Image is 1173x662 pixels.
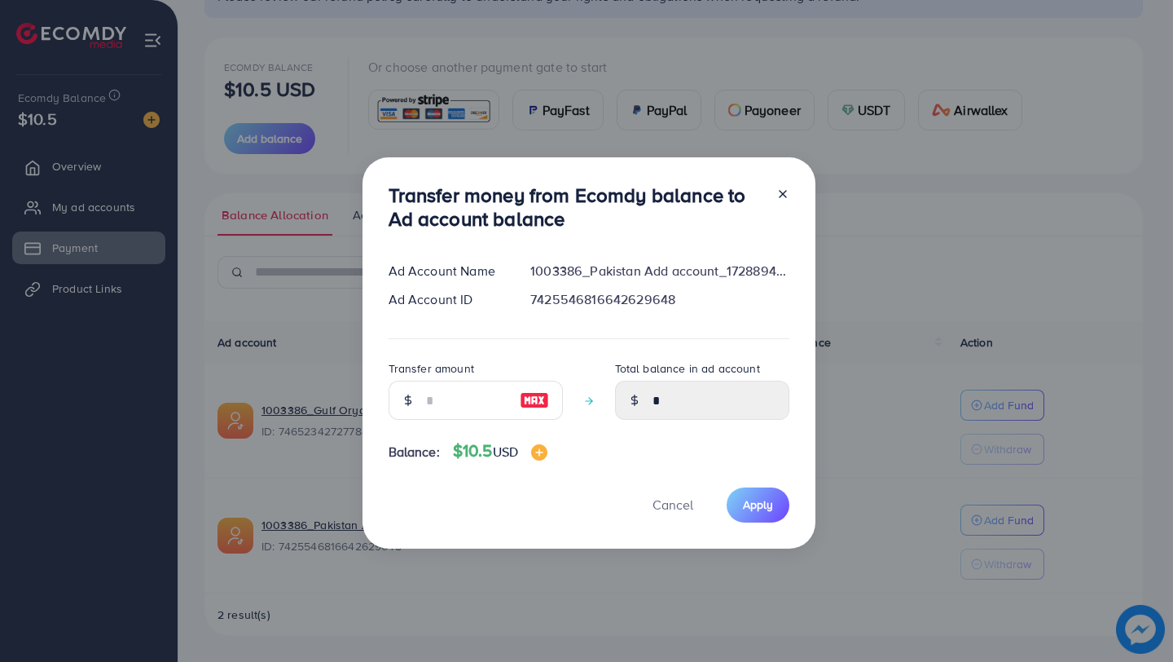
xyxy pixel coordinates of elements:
[376,262,518,280] div: Ad Account Name
[727,488,789,523] button: Apply
[517,290,802,309] div: 7425546816642629648
[615,360,760,377] label: Total balance in ad account
[389,183,763,231] h3: Transfer money from Ecomdy balance to Ad account balance
[376,290,518,309] div: Ad Account ID
[453,441,547,461] h4: $10.5
[632,488,714,523] button: Cancel
[389,443,440,461] span: Balance:
[520,391,549,410] img: image
[389,360,474,377] label: Transfer amount
[652,496,693,514] span: Cancel
[517,262,802,280] div: 1003386_Pakistan Add account_1728894866261
[493,443,518,461] span: USD
[743,496,773,513] span: Apply
[531,444,547,461] img: image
